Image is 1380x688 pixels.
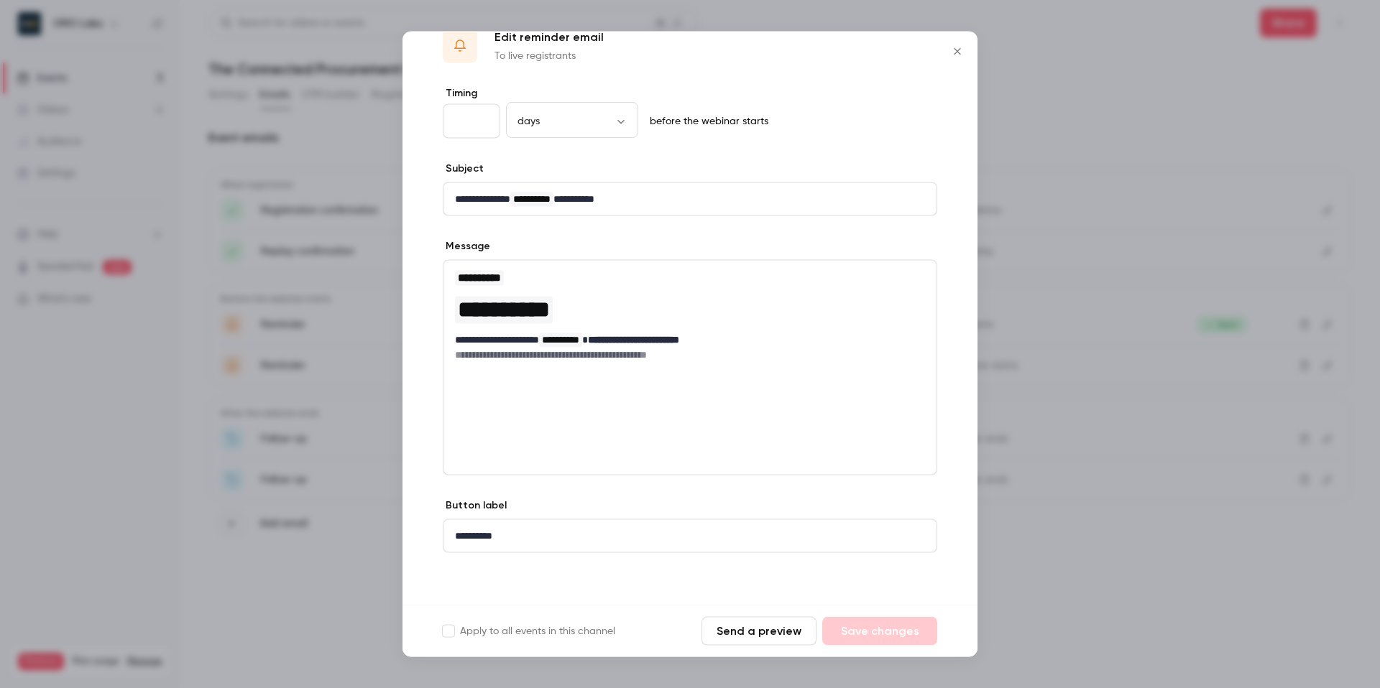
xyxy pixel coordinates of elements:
label: Timing [443,86,937,101]
div: days [506,113,638,128]
button: Close [943,37,972,66]
label: Button label [443,498,507,513]
label: Subject [443,162,484,176]
p: To live registrants [494,49,604,63]
label: Message [443,239,490,254]
p: before the webinar starts [644,114,768,129]
p: Edit reminder email [494,29,604,46]
label: Apply to all events in this channel [443,624,615,638]
div: editor [443,183,937,215]
div: editor [443,261,937,371]
div: editor [443,520,937,552]
button: Send a preview [701,617,816,646]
